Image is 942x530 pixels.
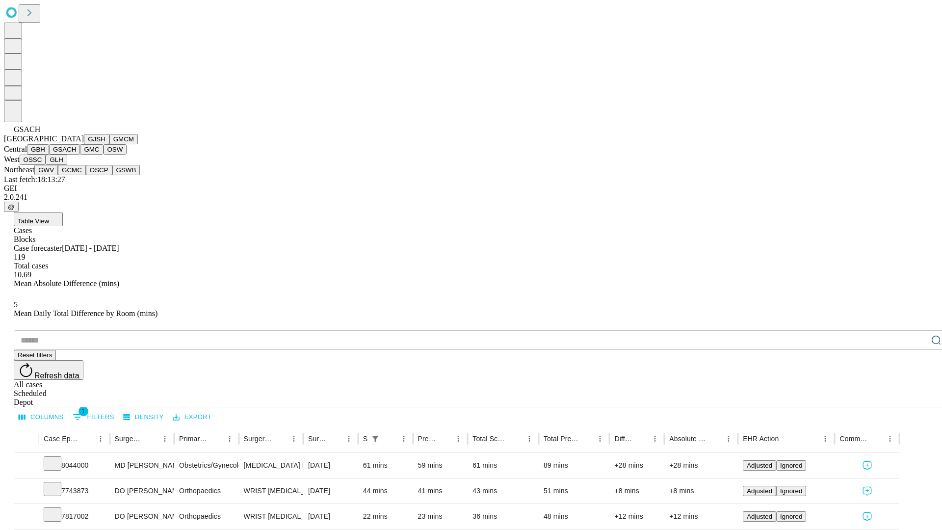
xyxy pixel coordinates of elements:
button: Sort [869,432,883,446]
button: Adjusted [743,511,776,522]
div: +8 mins [614,478,659,503]
button: Reset filters [14,350,56,360]
button: Menu [883,432,897,446]
button: Ignored [776,511,806,522]
div: WRIST [MEDICAL_DATA] SURGERY RELEASE TRANSVERSE [MEDICAL_DATA] LIGAMENT [244,504,298,529]
div: Surgeon Name [115,435,143,443]
button: Adjusted [743,460,776,471]
button: GSACH [49,144,80,155]
div: 44 mins [363,478,408,503]
button: Sort [273,432,287,446]
button: Density [121,410,166,425]
div: +28 mins [669,453,733,478]
span: Mean Absolute Difference (mins) [14,279,119,288]
button: Menu [451,432,465,446]
div: 61 mins [472,453,534,478]
div: Orthopaedics [179,504,234,529]
button: Menu [223,432,236,446]
button: Menu [523,432,536,446]
button: OSW [104,144,127,155]
button: Select columns [16,410,66,425]
button: Expand [19,457,34,475]
button: Menu [722,432,735,446]
button: Menu [158,432,172,446]
div: MD [PERSON_NAME] [115,453,169,478]
div: 8044000 [44,453,105,478]
div: Surgery Name [244,435,272,443]
button: Refresh data [14,360,83,380]
div: 51 mins [544,478,605,503]
button: GSWB [112,165,140,175]
div: Orthopaedics [179,478,234,503]
span: Ignored [780,462,802,469]
div: Predicted In Room Duration [418,435,437,443]
button: Export [170,410,214,425]
span: Case forecaster [14,244,62,252]
span: Ignored [780,513,802,520]
button: Menu [818,432,832,446]
span: Adjusted [747,513,772,520]
span: Central [4,145,27,153]
button: Sort [708,432,722,446]
div: 22 mins [363,504,408,529]
button: Menu [94,432,107,446]
button: GJSH [84,134,109,144]
button: GWV [34,165,58,175]
div: 1 active filter [368,432,382,446]
div: +12 mins [669,504,733,529]
span: Northeast [4,165,34,174]
div: 23 mins [418,504,463,529]
button: GBH [27,144,49,155]
button: GLH [46,155,67,165]
button: Adjusted [743,486,776,496]
span: @ [8,203,15,211]
div: Obstetrics/Gynecology [179,453,234,478]
div: Case Epic Id [44,435,79,443]
div: 59 mins [418,453,463,478]
div: +28 mins [614,453,659,478]
button: GMC [80,144,103,155]
button: Show filters [70,409,117,425]
button: Sort [780,432,793,446]
button: Sort [579,432,593,446]
div: 43 mins [472,478,534,503]
div: DO [PERSON_NAME] [PERSON_NAME] [115,478,169,503]
div: GEI [4,184,938,193]
button: GMCM [109,134,138,144]
button: Menu [287,432,301,446]
button: Sort [80,432,94,446]
span: Adjusted [747,487,772,495]
div: 36 mins [472,504,534,529]
button: Ignored [776,460,806,471]
button: Sort [328,432,342,446]
span: Table View [18,217,49,225]
button: Menu [397,432,411,446]
div: [DATE] [308,453,353,478]
button: OSSC [20,155,46,165]
div: 7743873 [44,478,105,503]
button: Sort [438,432,451,446]
div: Surgery Date [308,435,327,443]
button: Expand [19,483,34,500]
button: Menu [648,432,662,446]
button: Show filters [368,432,382,446]
span: Mean Daily Total Difference by Room (mins) [14,309,157,318]
span: 1 [78,406,88,416]
div: 61 mins [363,453,408,478]
button: @ [4,202,19,212]
div: Primary Service [179,435,208,443]
div: Total Predicted Duration [544,435,579,443]
div: 2.0.241 [4,193,938,202]
div: [DATE] [308,478,353,503]
div: +12 mins [614,504,659,529]
span: Total cases [14,262,48,270]
span: Adjusted [747,462,772,469]
span: GSACH [14,125,40,133]
span: West [4,155,20,163]
span: 10.69 [14,270,31,279]
div: [DATE] [308,504,353,529]
div: +8 mins [669,478,733,503]
div: 7817002 [44,504,105,529]
button: Sort [383,432,397,446]
div: EHR Action [743,435,779,443]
